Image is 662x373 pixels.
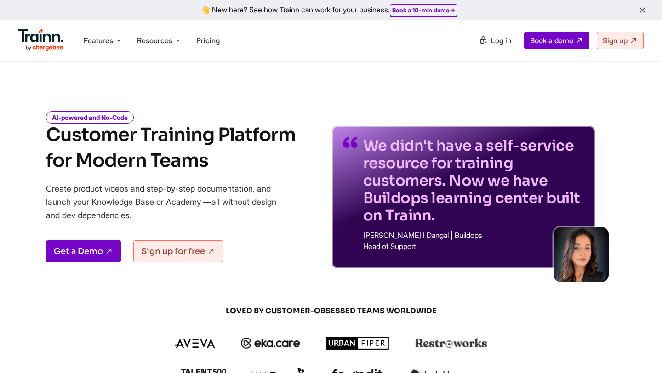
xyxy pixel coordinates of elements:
a: Get a Demo [46,240,121,262]
span: Book a demo [530,36,573,45]
img: ekacare logo [241,338,301,349]
span: Sign up [603,36,628,45]
h1: Customer Training Platform for Modern Teams [46,122,296,174]
a: Log in [474,32,517,49]
img: sabina-buildops.d2e8138.png [554,227,609,282]
i: AI-powered and No-Code [46,111,134,124]
img: Trainn Logo [18,29,63,51]
span: LOVED BY CUSTOMER-OBSESSED TEAMS WORLDWIDE [110,306,552,316]
p: [PERSON_NAME] I Dangal | Buildops [363,232,584,239]
span: Features [84,35,113,45]
img: quotes-purple.41a7099.svg [343,137,358,148]
a: Sign up for free [133,240,223,262]
b: Book a 10-min demo [392,6,450,14]
img: aveva logo [175,339,215,348]
span: Resources [137,35,172,45]
p: Head of Support [363,243,584,250]
p: Create product videos and step-by-step documentation, and launch your Knowledge Base or Academy —... [46,182,290,222]
img: restroworks logo [415,338,487,348]
div: 👋 New here? See how Trainn can work for your business. [6,6,656,14]
p: We didn't have a self-service resource for training customers. Now we have Buildops learning cent... [363,137,584,224]
span: Log in [491,36,511,45]
img: urbanpiper logo [326,337,389,350]
a: Sign up [597,32,644,49]
a: Pricing [196,36,220,45]
iframe: Chat Widget [616,329,662,373]
a: Book a demo [524,32,589,49]
a: Book a 10-min demo→ [392,6,455,14]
